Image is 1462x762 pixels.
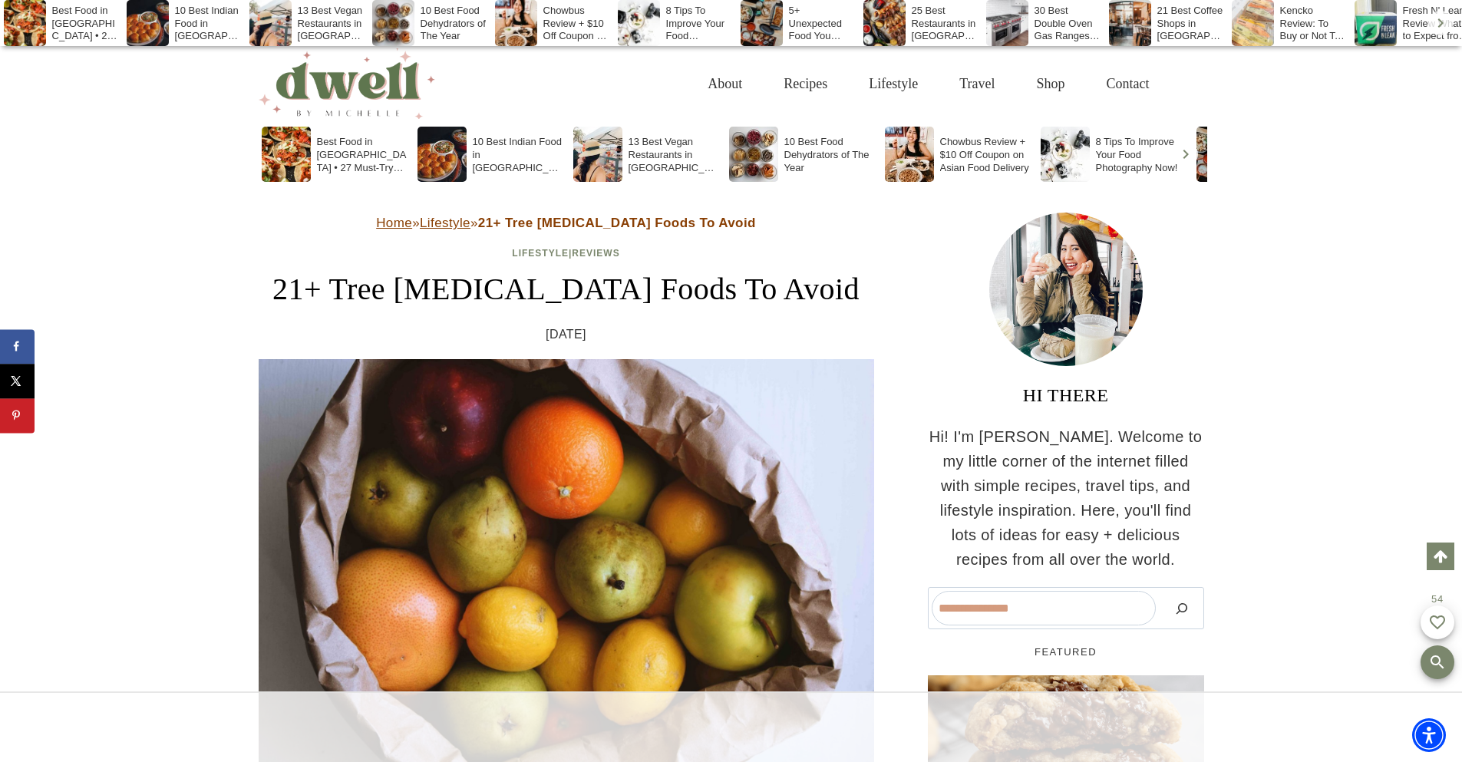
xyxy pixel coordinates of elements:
strong: 21+ Tree [MEDICAL_DATA] Foods To Avoid [478,216,756,230]
a: Lifestyle [848,59,939,109]
nav: Primary Navigation [687,59,1170,109]
h1: 21+ Tree [MEDICAL_DATA] Foods To Avoid [259,266,874,312]
a: Scroll to top [1427,543,1454,570]
span: | [512,248,619,259]
a: Reviews [572,248,619,259]
a: Lifestyle [512,248,569,259]
p: Hi! I'm [PERSON_NAME]. Welcome to my little corner of the internet filled with simple recipes, tr... [928,424,1204,572]
a: About [687,59,763,109]
a: Travel [939,59,1015,109]
img: DWELL by michelle [259,48,435,119]
a: Lifestyle [420,216,470,230]
span: » » [376,216,756,230]
h3: HI THERE [928,381,1204,409]
a: Recipes [763,59,848,109]
time: [DATE] [546,325,586,345]
h5: FEATURED [928,645,1204,660]
div: Accessibility Menu [1412,718,1446,752]
iframe: Advertisement [731,727,731,728]
a: Shop [1015,59,1085,109]
a: Home [376,216,412,230]
a: Contact [1086,59,1170,109]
